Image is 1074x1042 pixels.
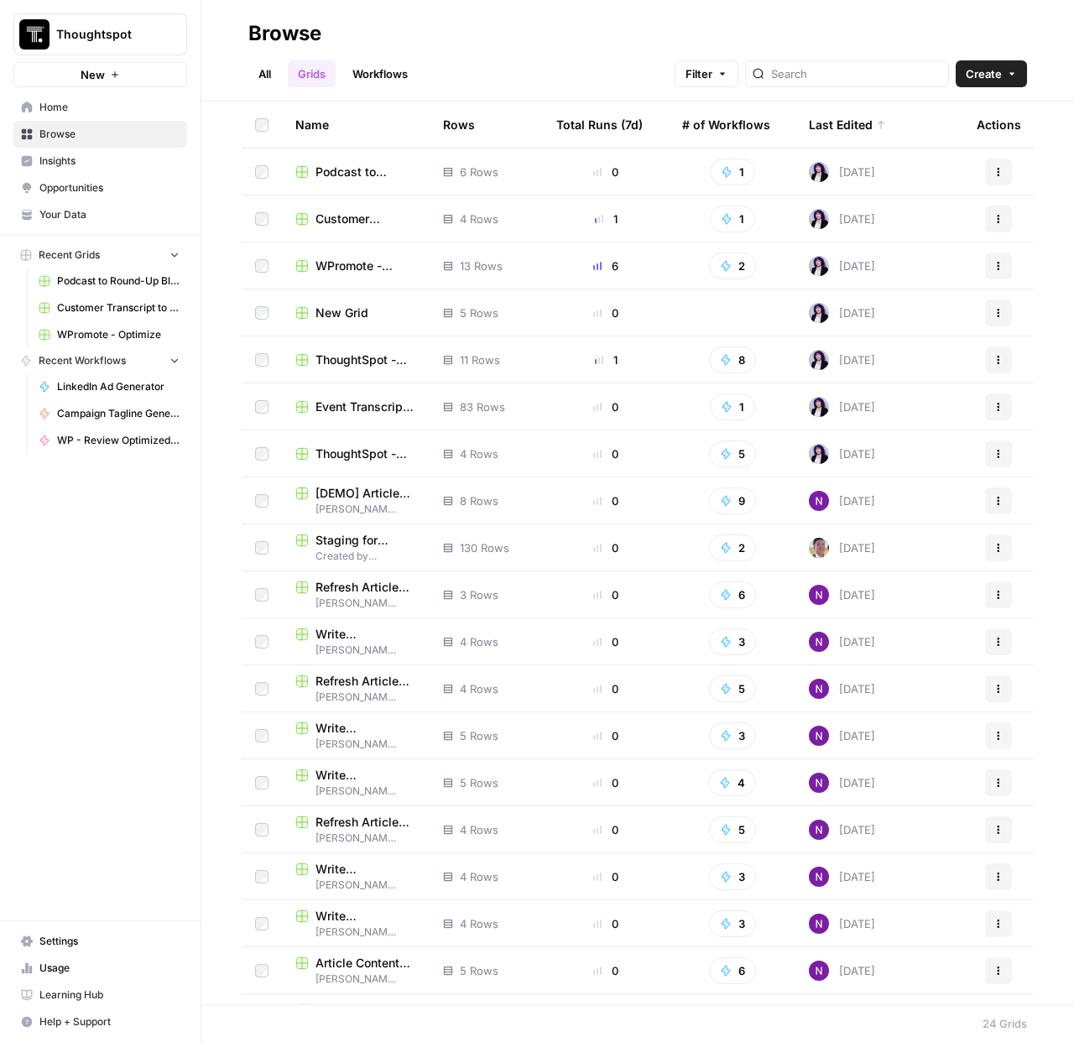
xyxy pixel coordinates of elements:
div: [DATE] [809,726,875,746]
span: New [81,66,105,83]
div: [DATE] [809,914,875,934]
span: 83 Rows [460,399,505,415]
span: 4 Rows [460,821,498,838]
button: Workspace: Thoughtspot [13,13,187,55]
a: Podcast to Round-Up Blog [295,164,416,180]
div: [DATE] [809,350,875,370]
span: 5 Rows [460,305,498,321]
div: 6 [556,258,655,274]
button: 8 [709,346,756,373]
span: Write Informational Article [315,626,416,643]
button: 6 [709,581,756,608]
img: tzasfqpy46zz9dbmxk44r2ls5vap [809,256,829,276]
div: [DATE] [809,256,875,276]
span: Podcast to Round-Up Blog [57,274,180,289]
div: 1 [556,352,655,368]
div: 0 [556,915,655,932]
a: Browse [13,121,187,148]
span: 8 Rows [460,492,498,509]
div: Rows [443,102,475,148]
span: Browse [39,127,180,142]
a: Campaign Tagline Generator [31,400,187,427]
a: Write Informational Article[PERSON_NAME] Initial Testing [295,908,416,940]
span: Write Informational Article [315,767,416,784]
span: ThoughtSpot - New [315,352,416,368]
a: Write Informational Article[PERSON_NAME] Initial Testing [295,626,416,658]
button: 4 [708,769,756,796]
a: WP - Review Optimized Article [31,427,187,454]
span: Settings [39,934,180,949]
span: Refresh Article Content [315,579,416,596]
button: 1 [710,1004,755,1031]
button: 1 [710,393,755,420]
button: 6 [709,957,756,984]
button: New [13,62,187,87]
a: Staging for Knowledge BaseCreated by AirOps [295,532,416,564]
span: [PERSON_NAME] Initial Testing [295,972,416,987]
div: 0 [556,727,655,744]
div: [DATE] [809,867,875,887]
button: 5 [709,440,756,467]
span: Write Informational Article [315,908,416,925]
div: 0 [556,445,655,462]
span: [PERSON_NAME] Initial Testing [295,925,416,940]
a: Home [13,94,187,121]
a: New Grid[PERSON_NAME] Initial Testing [295,1002,416,1034]
div: 0 [556,821,655,838]
span: Write Informational Article [315,861,416,878]
span: [PERSON_NAME] Initial Testing [295,784,416,799]
a: WPromote - Optimize [31,321,187,348]
a: Usage [13,955,187,982]
span: 5 Rows [460,727,498,744]
button: 3 [709,722,756,749]
img: kedmmdess6i2jj5txyq6cw0yj4oc [809,867,829,887]
span: Recent Workflows [39,353,126,368]
button: Filter [675,60,738,87]
span: [PERSON_NAME] Initial Testing [295,690,416,705]
a: ThoughtSpot - New [295,352,416,368]
div: 0 [556,680,655,697]
button: Recent Grids [13,242,187,268]
span: Home [39,100,180,115]
img: kedmmdess6i2jj5txyq6cw0yj4oc [809,961,829,981]
button: Help + Support [13,1008,187,1035]
img: kedmmdess6i2jj5txyq6cw0yj4oc [809,726,829,746]
a: Your Data [13,201,187,228]
button: 3 [709,628,756,655]
button: 2 [709,534,756,561]
div: 0 [556,399,655,415]
span: Campaign Tagline Generator [57,406,180,421]
img: kedmmdess6i2jj5txyq6cw0yj4oc [809,679,829,699]
button: 3 [709,910,756,937]
a: WPromote - Optimize [295,258,416,274]
span: 6 Rows [460,164,498,180]
button: 5 [709,675,756,702]
span: Usage [39,961,180,976]
a: Refresh Article Content[PERSON_NAME] Initial Testing [295,673,416,705]
span: Refresh Article Content [315,673,416,690]
a: Grids [288,60,336,87]
span: 4 Rows [460,868,498,885]
a: Customer Transcript to Case Study [31,294,187,321]
a: LinkedIn Ad Generator [31,373,187,400]
div: 0 [556,539,655,556]
span: Customer Transcript to Case Study [315,211,416,227]
span: Event Transcript to Blog [315,399,416,415]
img: tzasfqpy46zz9dbmxk44r2ls5vap [809,397,829,417]
div: 0 [556,962,655,979]
span: Staging for Knowledge Base [315,532,416,549]
span: 4 Rows [460,633,498,650]
img: tzasfqpy46zz9dbmxk44r2ls5vap [809,303,829,323]
span: 4 Rows [460,211,498,227]
img: kedmmdess6i2jj5txyq6cw0yj4oc [809,632,829,652]
span: Thoughtspot [56,26,158,43]
span: [PERSON_NAME] Initial Testing [295,643,416,658]
span: LinkedIn Ad Generator [57,379,180,394]
div: [DATE] [809,538,875,558]
a: Opportunities [13,175,187,201]
a: Event Transcript to Blog [295,399,416,415]
div: 1 [556,211,655,227]
div: [DATE] [809,303,875,323]
span: 11 Rows [460,352,500,368]
div: [DATE] [809,397,875,417]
